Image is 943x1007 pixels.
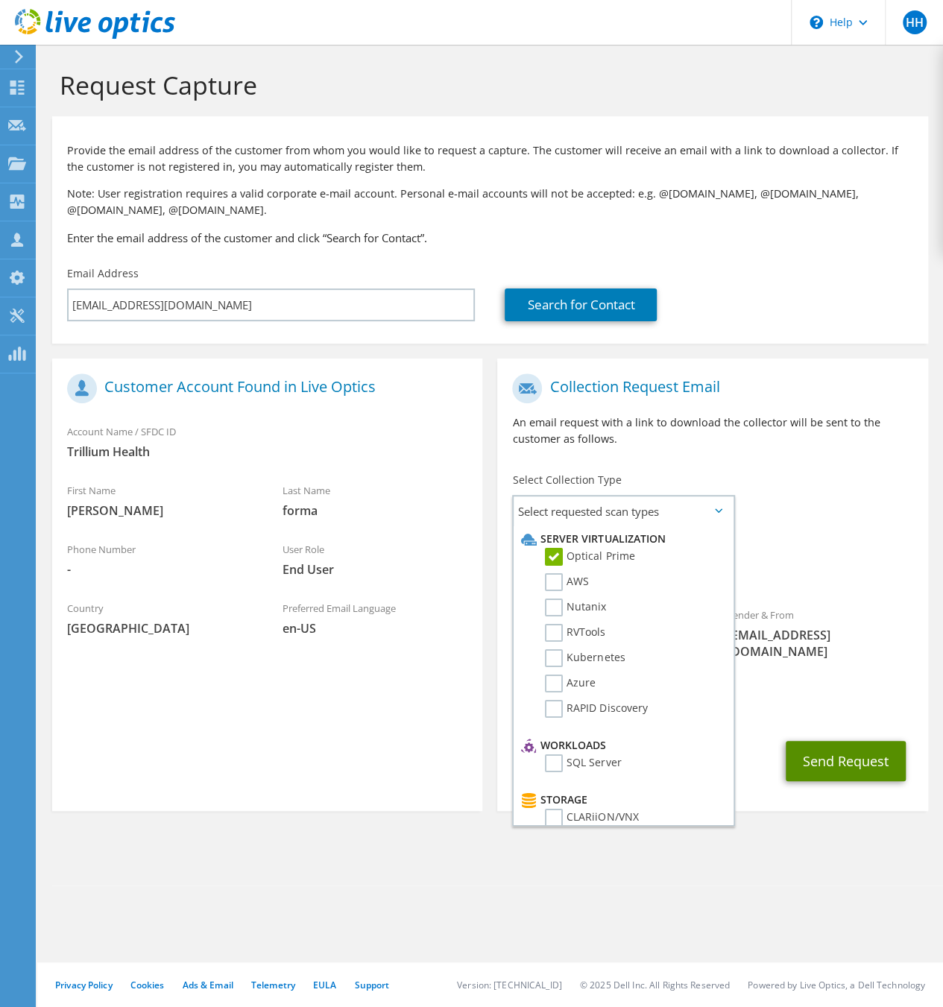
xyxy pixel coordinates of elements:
[268,534,483,585] div: User Role
[183,979,233,991] a: Ads & Email
[268,593,483,644] div: Preferred Email Language
[55,979,113,991] a: Privacy Policy
[497,532,927,592] div: Requested Collections
[713,599,928,667] div: Sender & From
[52,534,268,585] div: Phone Number
[810,16,823,29] svg: \n
[545,675,596,692] label: Azure
[497,675,927,726] div: CC & Reply To
[67,230,913,246] h3: Enter the email address of the customer and click “Search for Contact”.
[268,475,483,526] div: Last Name
[67,373,460,403] h1: Customer Account Found in Live Optics
[283,502,468,519] span: forma
[903,10,927,34] span: HH
[512,473,621,487] label: Select Collection Type
[545,754,621,772] label: SQL Server
[545,599,606,616] label: Nutanix
[512,414,912,447] p: An email request with a link to download the collector will be sent to the customer as follows.
[67,142,913,175] p: Provide the email address of the customer from whom you would like to request a capture. The cust...
[545,809,638,827] label: CLARiiON/VNX
[517,736,725,754] li: Workloads
[457,979,562,991] li: Version: [TECHNICAL_ID]
[251,979,295,991] a: Telemetry
[545,700,647,718] label: RAPID Discovery
[517,791,725,809] li: Storage
[545,624,605,642] label: RVTools
[313,979,336,991] a: EULA
[52,593,268,644] div: Country
[545,548,634,566] label: Optical Prime
[514,496,733,526] span: Select requested scan types
[67,266,139,281] label: Email Address
[283,620,468,637] span: en-US
[52,475,268,526] div: First Name
[505,288,657,321] a: Search for Contact
[728,627,913,660] span: [EMAIL_ADDRESS][DOMAIN_NAME]
[67,443,467,460] span: Trillium Health
[60,69,913,101] h1: Request Capture
[545,649,625,667] label: Kubernetes
[512,373,905,403] h1: Collection Request Email
[67,186,913,218] p: Note: User registration requires a valid corporate e-mail account. Personal e-mail accounts will ...
[517,530,725,548] li: Server Virtualization
[67,502,253,519] span: [PERSON_NAME]
[545,573,589,591] label: AWS
[354,979,389,991] a: Support
[748,979,925,991] li: Powered by Live Optics, a Dell Technology
[67,620,253,637] span: [GEOGRAPHIC_DATA]
[497,599,713,667] div: To
[130,979,165,991] a: Cookies
[283,561,468,578] span: End User
[67,561,253,578] span: -
[52,416,482,467] div: Account Name / SFDC ID
[580,979,730,991] li: © 2025 Dell Inc. All Rights Reserved
[786,741,906,781] button: Send Request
